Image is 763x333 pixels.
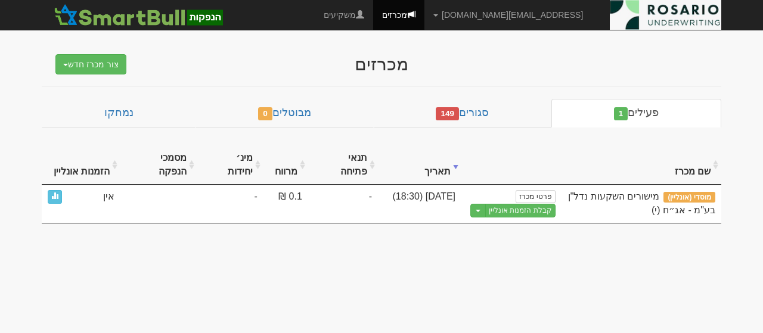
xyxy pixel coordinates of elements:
th: מסמכי הנפקה : activate to sort column ascending [120,145,197,185]
th: תאריך : activate to sort column ascending [378,145,461,185]
th: הזמנות אונליין : activate to sort column ascending [42,145,120,185]
a: קבלת הזמנות אונליין [485,204,556,217]
span: 1 [614,107,628,120]
span: 149 [436,107,459,120]
td: - [197,185,263,223]
span: 0 [258,107,272,120]
button: צור מכרז חדש [55,54,126,74]
a: סגורים [374,99,551,127]
th: שם מכרז : activate to sort column ascending [562,145,721,185]
td: 0.1 ₪ [263,185,308,223]
span: מוסדי (אונליין) [663,192,715,203]
span: אין [103,190,114,204]
div: מכרזים [149,54,614,74]
th: מרווח : activate to sort column ascending [263,145,308,185]
th: תנאי פתיחה : activate to sort column ascending [308,145,378,185]
td: [DATE] (18:30) [378,185,461,223]
a: נמחקו [42,99,196,127]
a: פרטי מכרז [516,190,555,203]
span: מישורים השקעות נדל"ן בע"מ - אג״ח (י) [568,191,715,215]
img: SmartBull Logo [51,3,226,27]
a: פעילים [551,99,721,127]
a: מבוטלים [196,99,373,127]
th: מינ׳ יחידות : activate to sort column ascending [197,145,263,185]
td: - [308,185,378,223]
